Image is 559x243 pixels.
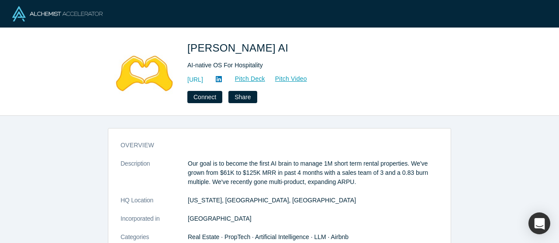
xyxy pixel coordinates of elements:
[121,196,188,214] dt: HQ Location
[225,74,266,84] a: Pitch Deck
[187,75,203,84] a: [URL]
[12,6,103,21] img: Alchemist Logo
[187,91,222,103] button: Connect
[187,42,291,54] span: [PERSON_NAME] AI
[121,159,188,196] dt: Description
[188,196,438,205] dd: [US_STATE], [GEOGRAPHIC_DATA], [GEOGRAPHIC_DATA]
[188,233,349,240] span: Real Estate · PropTech · Artificial Intelligence · LLM · Airbnb
[187,61,432,70] div: AI-native OS For Hospitality
[114,40,175,101] img: Besty AI's Logo
[188,214,438,223] dd: [GEOGRAPHIC_DATA]
[121,214,188,233] dt: Incorporated in
[188,159,438,187] p: Our goal is to become the first AI brain to manage 1M short term rental properties. We've grown f...
[228,91,257,103] button: Share
[266,74,307,84] a: Pitch Video
[121,141,426,150] h3: overview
